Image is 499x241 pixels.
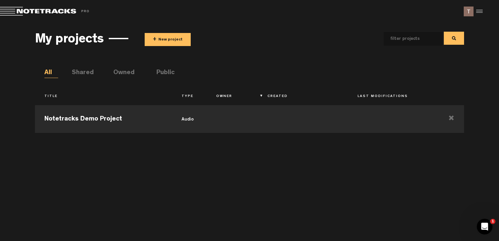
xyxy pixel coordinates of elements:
span: + [153,36,156,43]
li: Shared [72,68,86,78]
th: Created [258,91,348,102]
li: Public [156,68,170,78]
button: +New project [145,33,191,46]
th: Title [35,91,172,102]
th: Owner [207,91,258,102]
li: All [44,68,58,78]
td: audio [172,104,206,133]
iframe: Intercom live chat [477,219,492,234]
img: ACg8ocKgsjuq6hNfKjsZ_C30SkndcD12vnQein_fNeHdU7HZ0S-eHw=s96-c [464,7,474,16]
input: filter projects [384,32,432,46]
h3: My projects [35,33,104,47]
td: Notetracks Demo Project [35,104,172,133]
li: Owned [113,68,127,78]
th: Last Modifications [348,91,438,102]
th: Type [172,91,206,102]
span: 1 [490,219,495,224]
